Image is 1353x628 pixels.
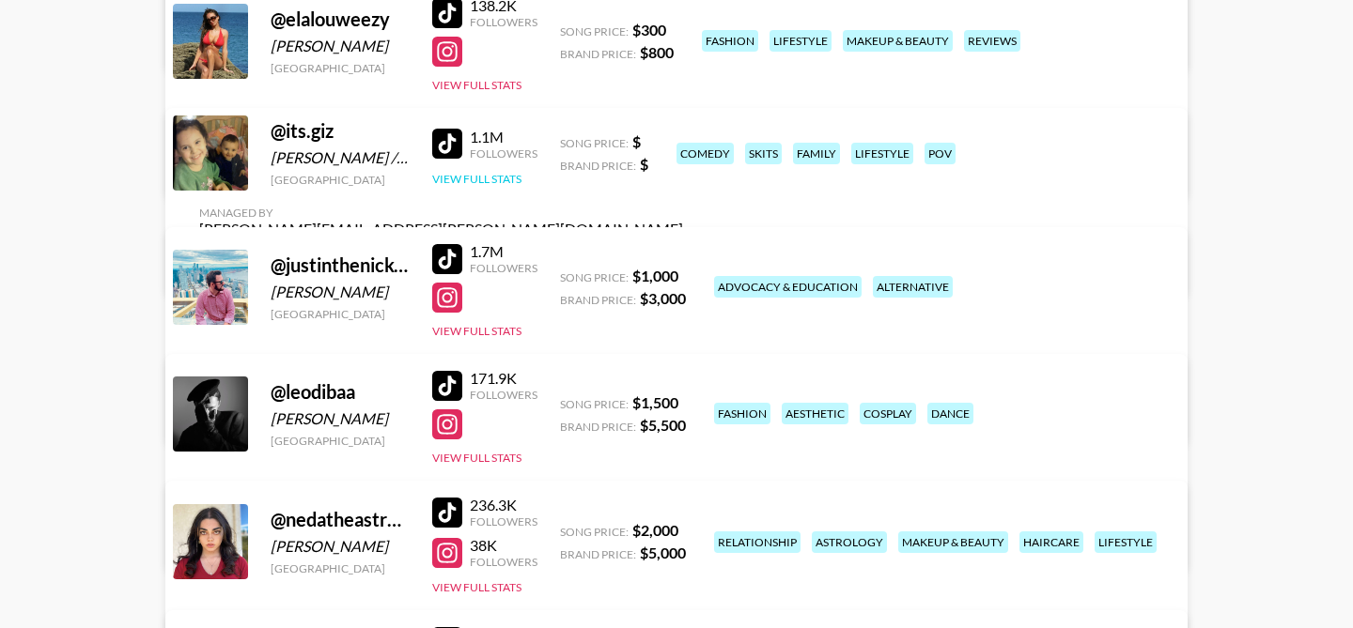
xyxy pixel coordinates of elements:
[271,561,410,575] div: [GEOGRAPHIC_DATA]
[470,496,537,514] div: 236.3K
[432,580,521,594] button: View Full Stats
[271,37,410,55] div: [PERSON_NAME]
[199,220,683,238] div: [PERSON_NAME][EMAIL_ADDRESS][PERSON_NAME][DOMAIN_NAME]
[199,206,683,220] div: Managed By
[632,132,641,150] strong: $
[964,30,1020,52] div: reviews
[1019,531,1083,553] div: haircare
[560,270,629,284] span: Song Price:
[271,173,410,187] div: [GEOGRAPHIC_DATA]
[812,531,887,553] div: astrology
[860,403,916,424] div: cosplay
[745,143,782,164] div: skits
[432,451,521,465] button: View Full Stats
[470,388,537,402] div: Followers
[470,514,537,528] div: Followers
[432,172,521,186] button: View Full Stats
[714,403,770,424] div: fashion
[271,283,410,301] div: [PERSON_NAME]
[470,128,537,146] div: 1.1M
[843,30,953,52] div: makeup & beauty
[714,531,801,553] div: relationship
[782,403,848,424] div: aesthetic
[560,397,629,411] span: Song Price:
[470,536,537,555] div: 38K
[271,8,410,31] div: @ elalouweezy
[640,416,686,434] strong: $ 5,500
[470,146,537,161] div: Followers
[271,434,410,448] div: [GEOGRAPHIC_DATA]
[793,143,840,164] div: family
[851,143,913,164] div: lifestyle
[632,21,666,38] strong: $ 300
[470,555,537,569] div: Followers
[770,30,832,52] div: lifestyle
[632,267,678,284] strong: $ 1,000
[925,143,956,164] div: pov
[470,242,537,261] div: 1.7M
[560,293,636,307] span: Brand Price:
[640,544,686,561] strong: $ 5,000
[271,380,410,404] div: @ leodibaa
[632,393,678,411] strong: $ 1,500
[640,289,686,307] strong: $ 3,000
[432,324,521,338] button: View Full Stats
[640,155,648,173] strong: $
[560,136,629,150] span: Song Price:
[271,307,410,321] div: [GEOGRAPHIC_DATA]
[1095,531,1157,553] div: lifestyle
[560,159,636,173] span: Brand Price:
[898,531,1008,553] div: makeup & beauty
[271,409,410,428] div: [PERSON_NAME]
[640,43,674,61] strong: $ 800
[470,261,537,275] div: Followers
[560,24,629,38] span: Song Price:
[470,369,537,388] div: 171.9K
[271,537,410,556] div: [PERSON_NAME]
[927,403,973,424] div: dance
[560,525,629,539] span: Song Price:
[560,420,636,434] span: Brand Price:
[714,276,862,298] div: advocacy & education
[873,276,953,298] div: alternative
[560,47,636,61] span: Brand Price:
[560,547,636,561] span: Brand Price:
[470,15,537,29] div: Followers
[271,148,410,167] div: [PERSON_NAME] / [PERSON_NAME]
[632,521,678,539] strong: $ 2,000
[271,61,410,75] div: [GEOGRAPHIC_DATA]
[271,508,410,531] div: @ nedatheastrologer
[271,119,410,143] div: @ its.giz
[432,78,521,92] button: View Full Stats
[702,30,758,52] div: fashion
[676,143,734,164] div: comedy
[271,253,410,277] div: @ justinthenickofcrime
